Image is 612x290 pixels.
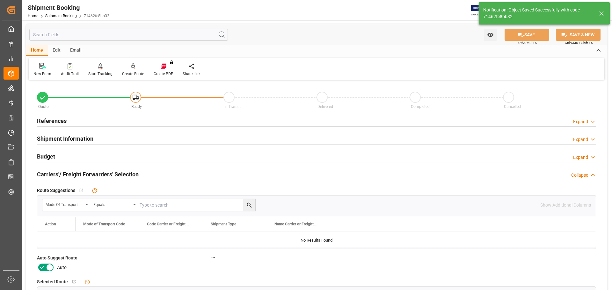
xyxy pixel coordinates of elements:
span: Code Carrier or Freight Forwarder [147,222,190,226]
div: Expand [573,154,588,161]
h2: References [37,117,67,125]
input: Type to search [138,199,255,211]
div: Edit [48,45,65,56]
div: New Form [33,71,51,77]
button: Auto Suggest Route [209,253,217,262]
span: Shipment Type [211,222,236,226]
div: Share Link [183,71,200,77]
span: Ctrl/CMD + S [518,40,537,45]
span: Ctrl/CMD + Shift + S [565,40,593,45]
a: Shipment Booking [45,14,77,18]
div: Collapse [571,172,588,179]
span: Mode of Transport Code [83,222,125,226]
span: Name Carrier or Freight Forwarder [274,222,317,226]
div: Audit Trail [61,71,79,77]
div: Create Route [122,71,144,77]
span: Selected Route [37,279,68,285]
span: Auto Suggest Route [37,255,77,261]
div: Start Tracking [88,71,113,77]
button: open menu [90,199,138,211]
div: Shipment Booking [28,3,109,12]
span: Route Suggestions [37,187,75,194]
div: Mode of Transport Code [46,200,83,208]
span: Completed [411,104,430,109]
button: open menu [484,29,497,41]
div: Expand [573,136,588,143]
span: Cancelled [504,104,521,109]
div: Expand [573,118,588,125]
div: Equals [93,200,131,208]
h2: Carriers'/ Freight Forwarders' Selection [37,170,139,179]
span: Auto [57,264,67,271]
div: Action [45,222,56,226]
img: Exertis%20JAM%20-%20Email%20Logo.jpg_1722504956.jpg [471,5,493,16]
div: Email [65,45,86,56]
span: Delivered [317,104,333,109]
span: Ready [131,104,142,109]
span: Quote [38,104,48,109]
h2: Shipment Information [37,134,93,143]
input: Search Fields [29,29,228,41]
button: SAVE [505,29,549,41]
span: In-Transit [224,104,241,109]
h2: Budget [37,152,55,161]
button: open menu [42,199,90,211]
button: search button [243,199,255,211]
a: Home [28,14,38,18]
div: Home [26,45,48,56]
button: SAVE & NEW [556,29,601,41]
div: Notification: Object Saved Successfully with code 71462fc8bb32 [483,7,593,20]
